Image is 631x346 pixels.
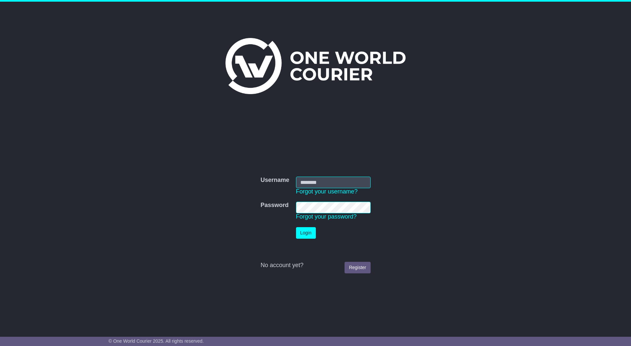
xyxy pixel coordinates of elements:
div: No account yet? [260,262,370,269]
button: Login [296,227,316,239]
a: Forgot your password? [296,213,357,220]
a: Register [345,262,370,273]
label: Username [260,177,289,184]
img: One World [225,38,406,94]
a: Forgot your username? [296,188,358,195]
span: © One World Courier 2025. All rights reserved. [109,338,204,344]
label: Password [260,202,288,209]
